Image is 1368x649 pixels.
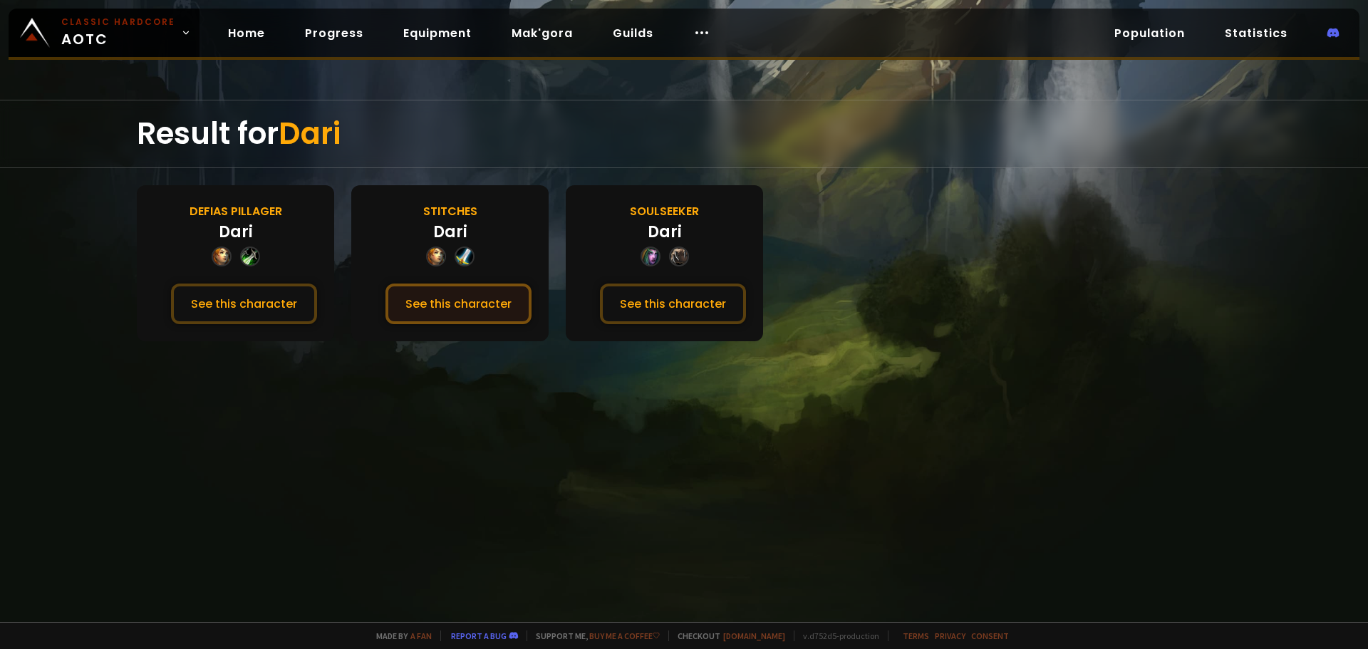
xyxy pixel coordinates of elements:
div: Dari [219,220,253,244]
a: Mak'gora [500,19,584,48]
span: v. d752d5 - production [794,630,879,641]
div: Result for [137,100,1231,167]
span: Made by [368,630,432,641]
a: a fan [410,630,432,641]
a: Equipment [392,19,483,48]
div: Dari [648,220,682,244]
button: See this character [600,284,746,324]
a: Buy me a coffee [589,630,660,641]
span: Support me, [527,630,660,641]
small: Classic Hardcore [61,16,175,28]
a: Population [1103,19,1196,48]
a: Terms [903,630,929,641]
a: Statistics [1213,19,1299,48]
div: Soulseeker [630,202,699,220]
a: Guilds [601,19,665,48]
a: [DOMAIN_NAME] [723,630,785,641]
a: Home [217,19,276,48]
div: Stitches [423,202,477,220]
span: Dari [279,113,341,155]
span: AOTC [61,16,175,50]
button: See this character [385,284,532,324]
div: Dari [433,220,467,244]
div: Defias Pillager [190,202,282,220]
a: Classic HardcoreAOTC [9,9,199,57]
a: Progress [294,19,375,48]
a: Report a bug [451,630,507,641]
a: Consent [971,630,1009,641]
button: See this character [171,284,317,324]
span: Checkout [668,630,785,641]
a: Privacy [935,630,965,641]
